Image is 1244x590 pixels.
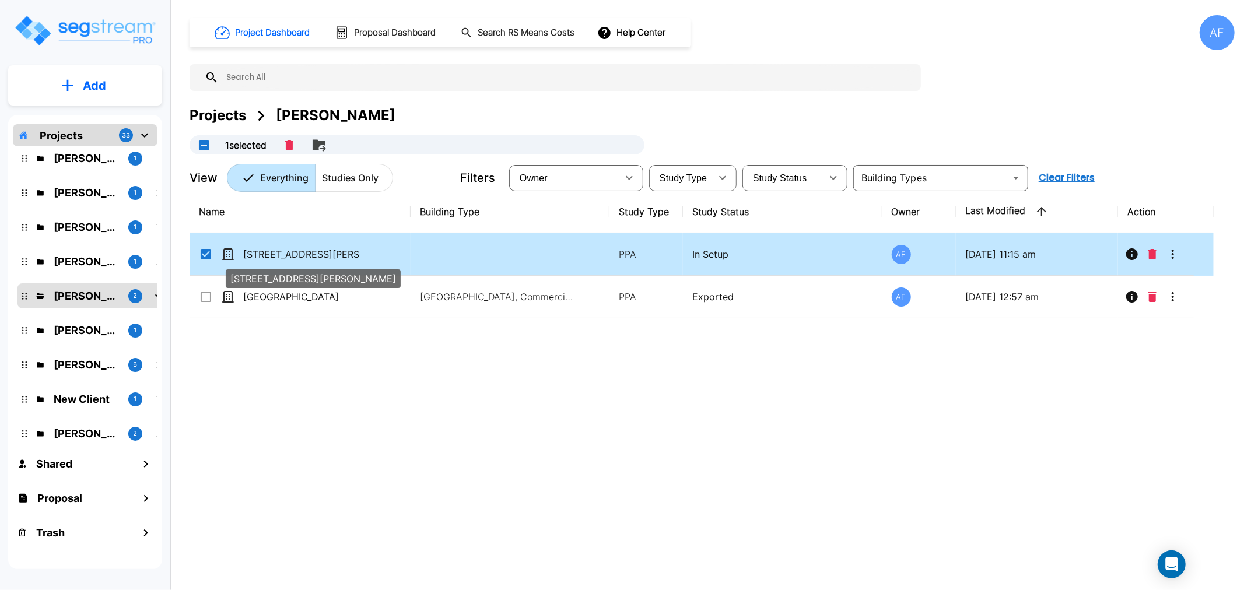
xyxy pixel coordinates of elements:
p: 1 selected [225,138,267,152]
button: Info [1120,243,1144,266]
p: Yiddy Tyrnauer [54,150,119,166]
p: Add [83,77,106,94]
div: AF [892,245,911,264]
h1: Project Dashboard [235,26,310,40]
p: Abe Berkowitz [54,426,119,441]
p: [DATE] 12:57 am [965,290,1109,304]
p: Moishy Spira [54,254,119,269]
span: Study Type [660,173,707,183]
button: More-Options [1161,285,1185,308]
div: [PERSON_NAME] [276,105,395,126]
p: 1 [134,325,137,335]
th: Name [190,191,411,233]
button: Add [8,69,162,103]
p: Taoufik Lahrache [54,322,119,338]
button: Studies Only [315,164,393,192]
div: AF [892,287,911,307]
p: [STREET_ADDRESS][PERSON_NAME] [230,272,396,286]
button: Delete [281,135,298,155]
p: New Client [54,391,119,407]
p: Projects [40,128,83,143]
th: Last Modified [956,191,1118,233]
button: More-Options [1161,243,1185,266]
p: In Setup [692,247,872,261]
div: AF [1200,15,1235,50]
button: Project Dashboard [210,20,316,45]
p: 1 [134,394,137,404]
span: Owner [520,173,548,183]
th: Action [1118,191,1214,233]
p: Chesky Perl [54,357,119,373]
p: View [190,169,218,187]
p: 2 [134,291,138,301]
div: Select [745,161,822,194]
p: [GEOGRAPHIC_DATA], Commercial Property Site [420,290,577,304]
p: PPA [619,247,674,261]
div: Projects [190,105,246,126]
p: [STREET_ADDRESS][PERSON_NAME] [243,247,360,261]
p: 33 [122,131,130,141]
p: 6 [134,360,138,370]
img: Logo [13,14,156,47]
button: Delete [1144,243,1161,266]
th: Study Status [683,191,882,233]
th: Building Type [411,191,609,233]
p: [GEOGRAPHIC_DATA] [243,290,360,304]
div: Open Intercom Messenger [1158,550,1186,578]
p: Bruce Teitelbaum [54,288,119,304]
div: Select [651,161,711,194]
p: 1 [134,153,137,163]
button: Proposal Dashboard [330,20,442,45]
p: 2 [134,429,138,438]
p: Exported [692,290,872,304]
div: Select [511,161,618,194]
p: 1 [134,188,137,198]
p: 1 [134,257,137,266]
h1: Trash [36,525,65,540]
button: Search RS Means Costs [456,22,581,44]
button: UnSelectAll [192,134,216,157]
th: Owner [882,191,956,233]
p: Everything [260,171,309,185]
h1: Search RS Means Costs [478,26,574,40]
p: Filters [460,169,495,187]
button: Help Center [595,22,670,44]
button: Clear Filters [1034,166,1099,189]
button: Move [307,134,331,157]
p: [DATE] 11:15 am [965,247,1109,261]
th: Study Type [609,191,683,233]
p: 1 [134,222,137,232]
h1: Proposal Dashboard [354,26,436,40]
p: PPA [619,290,674,304]
button: Everything [227,164,316,192]
input: Building Types [857,170,1005,186]
h1: Shared [36,456,72,472]
button: Info [1120,285,1144,308]
h1: Proposal [37,490,82,506]
input: Search All [219,64,915,91]
p: Christopher Ballesteros [54,219,119,235]
button: Delete [1144,285,1161,308]
div: Platform [227,164,393,192]
p: Studies Only [322,171,379,185]
p: Raizy Rosenblum [54,185,119,201]
button: Open [1008,170,1024,186]
span: Study Status [753,173,807,183]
